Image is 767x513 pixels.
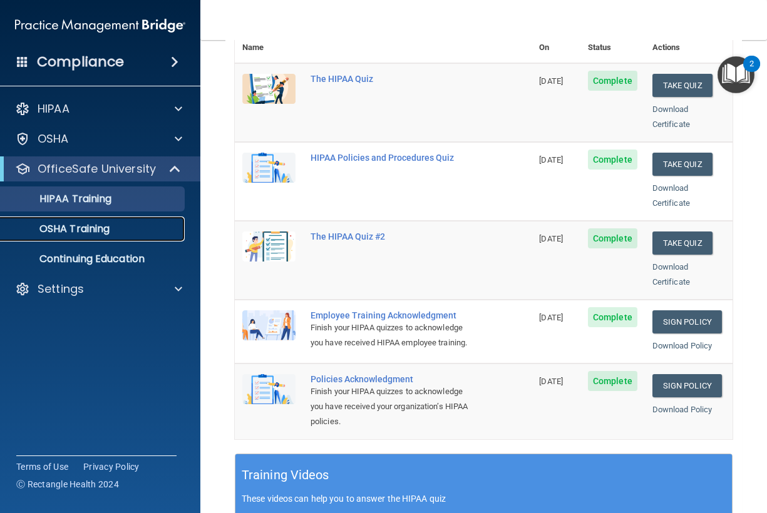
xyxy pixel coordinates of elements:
span: [DATE] [539,234,563,243]
span: [DATE] [539,377,563,386]
button: Take Quiz [652,231,713,255]
a: Download Certificate [652,183,690,208]
button: Open Resource Center, 2 new notifications [718,56,754,93]
div: HIPAA Policies and Procedures Quiz [311,153,469,163]
div: The HIPAA Quiz [311,74,469,84]
img: PMB logo [15,13,185,38]
h5: Training Videos [242,464,329,486]
span: Complete [588,307,637,327]
a: Download Policy [652,405,713,414]
p: OfficeSafe University [38,161,156,176]
p: These videos can help you to answer the HIPAA quiz [242,494,726,504]
p: HIPAA [38,101,69,116]
span: [DATE] [539,155,563,165]
span: Ⓒ Rectangle Health 2024 [16,478,119,490]
div: Finish your HIPAA quizzes to acknowledge you have received HIPAA employee training. [311,320,469,350]
a: Download Policy [652,341,713,350]
a: OfficeSafe University [15,161,182,176]
p: OSHA [38,131,69,146]
div: 2 [749,64,754,80]
p: OSHA Training [8,223,110,235]
a: Sign Policy [652,374,722,397]
th: Actions [645,18,733,63]
button: Take Quiz [652,74,713,97]
th: Name [235,18,303,63]
span: [DATE] [539,76,563,86]
th: Status [580,18,645,63]
p: Settings [38,282,84,297]
a: Download Certificate [652,104,690,129]
span: Complete [588,71,637,91]
button: Take Quiz [652,153,713,176]
div: Finish your HIPAA quizzes to acknowledge you have received your organization’s HIPAA policies. [311,384,469,429]
div: Employee Training Acknowledgment [311,310,469,320]
a: Privacy Policy [83,460,140,473]
th: Expires On [532,18,580,63]
p: HIPAA Training [8,193,111,205]
span: [DATE] [539,313,563,322]
div: Policies Acknowledgment [311,374,469,384]
p: Continuing Education [8,253,179,265]
div: The HIPAA Quiz #2 [311,231,469,241]
span: Complete [588,150,637,170]
a: Sign Policy [652,310,722,333]
span: Complete [588,371,637,391]
span: Complete [588,228,637,248]
a: Terms of Use [16,460,68,473]
a: OSHA [15,131,182,146]
h4: Compliance [37,53,124,71]
a: HIPAA [15,101,182,116]
a: Settings [15,282,182,297]
a: Download Certificate [652,262,690,287]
